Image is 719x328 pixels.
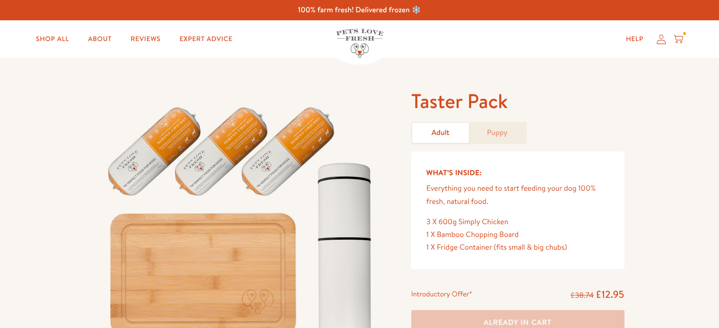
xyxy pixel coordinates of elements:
[336,29,383,58] img: Pets Love Fresh
[571,290,594,301] s: £38.74
[484,317,552,327] span: Already in cart
[172,30,240,49] a: Expert Advice
[426,229,519,240] span: 1 X Bamboo Chopping Board
[426,182,609,208] p: Everything you need to start feeding your dog 100% fresh, natural food.
[426,167,609,179] h5: What’s Inside:
[28,30,77,49] a: Shop All
[596,287,624,301] span: £12.95
[80,30,119,49] a: About
[412,123,469,143] a: Adult
[426,216,609,228] div: 3 X 600g Simply Chicken
[469,123,526,143] a: Puppy
[123,30,168,49] a: Reviews
[618,30,651,49] a: Help
[426,241,609,254] div: 1 X Fridge Container (fits small & big chubs)
[411,88,624,114] h1: Taster Pack
[411,288,472,302] div: Introductory Offer*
